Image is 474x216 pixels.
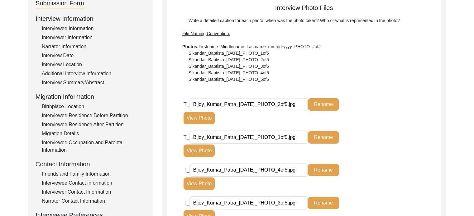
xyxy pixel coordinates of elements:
div: Interview Date [42,52,145,59]
div: Write a detailed caption for each photo: when was the photo taken? Who or what is represented in ... [182,17,426,83]
div: Additional Interview Information [42,70,145,77]
div: Interviewee Residence After Partition [42,121,145,128]
div: Interview Location [42,61,145,68]
button: View Photo [184,145,215,157]
button: Rename [308,197,339,209]
button: Rename [308,131,339,144]
div: Interview Photo Files [167,3,441,83]
button: View Photo [184,112,215,124]
span: T_ [184,135,189,140]
div: Interviewer Contact Information [42,188,145,196]
span: T_ [184,102,189,107]
span: File Naming Convention: [182,31,230,36]
div: Contact Information [36,159,145,169]
button: Rename [308,164,339,176]
div: Narrator Contact Information [42,197,145,205]
div: Interviewee Contact Information [42,179,145,187]
div: Interviewee Information [42,25,145,32]
div: Interview Summary/Abstract [42,79,145,86]
div: Friends and Family Information [42,170,145,178]
div: Migration Information [36,92,145,101]
button: Rename [308,98,339,111]
span: T_ [184,167,189,172]
span: T_ [184,200,189,205]
div: Interview Information [36,14,145,23]
div: Birthplace Location [42,103,145,110]
div: Migration Details [42,130,145,137]
b: Photos: [182,44,199,49]
div: Interviewee Residence Before Partition [42,112,145,119]
button: View Photo [184,177,215,190]
div: Interviewer Information [42,34,145,41]
div: Narrator Information [42,43,145,50]
div: Interviewee Occupation and Parental Information [42,139,145,154]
